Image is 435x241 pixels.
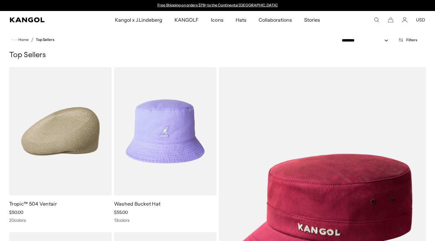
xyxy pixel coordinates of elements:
[236,11,246,29] span: Hats
[406,38,417,42] span: Filters
[175,11,199,29] span: KANGOLF
[394,37,421,43] button: Open filters
[114,67,216,195] img: Washed Bucket Hat
[388,17,393,23] button: Cart
[9,217,112,223] div: 20 colors
[416,17,425,23] button: USD
[109,11,169,29] a: Kangol x J.Lindeberg
[230,11,253,29] a: Hats
[114,217,216,223] div: 13 colors
[29,36,33,43] li: /
[17,38,29,42] span: Home
[168,11,205,29] a: KANGOLF
[9,210,23,215] span: $50.00
[304,11,320,29] span: Stories
[12,37,29,42] a: Home
[155,3,281,8] div: 1 of 2
[339,37,394,44] select: Sort by: Featured
[9,51,426,60] h1: Top Sellers
[205,11,229,29] a: Icons
[253,11,298,29] a: Collaborations
[9,201,57,207] a: Tropic™ 504 Ventair
[157,3,278,7] a: Free Shipping on orders $79+ to the Continental [GEOGRAPHIC_DATA]
[298,11,326,29] a: Stories
[114,201,160,207] a: Washed Bucket Hat
[155,3,281,8] div: Announcement
[114,210,128,215] span: $55.00
[9,67,112,195] img: Tropic™ 504 Ventair
[259,11,292,29] span: Collaborations
[155,3,281,8] slideshow-component: Announcement bar
[115,11,163,29] span: Kangol x J.Lindeberg
[36,38,54,42] a: Top Sellers
[374,17,379,23] summary: Search here
[211,11,223,29] span: Icons
[402,17,407,23] a: Account
[10,17,76,22] a: Kangol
